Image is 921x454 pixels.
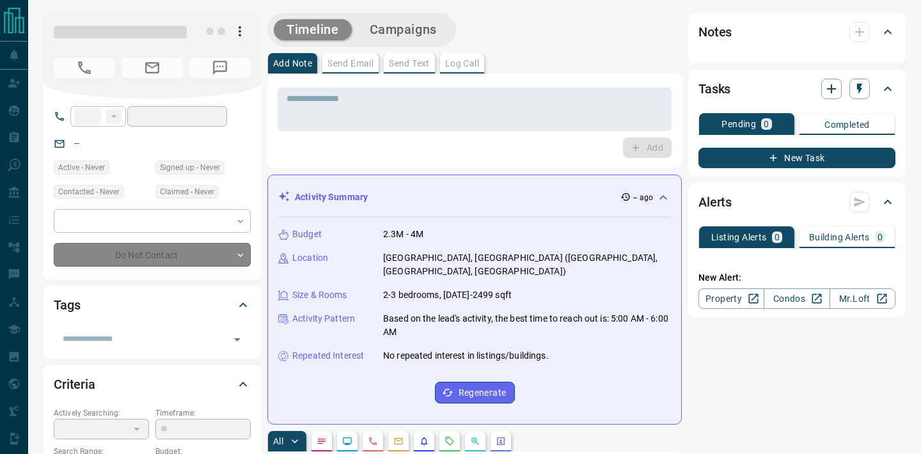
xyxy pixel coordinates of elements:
[58,185,120,198] span: Contacted - Never
[54,58,115,78] span: No Number
[711,233,767,242] p: Listing Alerts
[419,436,429,446] svg: Listing Alerts
[764,120,769,129] p: 0
[698,148,895,168] button: New Task
[383,288,512,302] p: 2-3 bedrooms, [DATE]-2499 sqft
[824,120,870,129] p: Completed
[189,58,251,78] span: No Number
[292,312,355,325] p: Activity Pattern
[383,228,423,241] p: 2.3M - 4M
[274,19,352,40] button: Timeline
[830,288,895,309] a: Mr.Loft
[74,138,79,148] a: --
[295,191,368,204] p: Activity Summary
[764,288,830,309] a: Condos
[160,161,220,174] span: Signed up - Never
[633,192,653,203] p: -- ago
[54,374,95,395] h2: Criteria
[292,251,328,265] p: Location
[698,271,895,285] p: New Alert:
[292,288,347,302] p: Size & Rooms
[698,187,895,217] div: Alerts
[383,251,671,278] p: [GEOGRAPHIC_DATA], [GEOGRAPHIC_DATA] ([GEOGRAPHIC_DATA], [GEOGRAPHIC_DATA], [GEOGRAPHIC_DATA])
[292,349,364,363] p: Repeated Interest
[54,407,149,419] p: Actively Searching:
[54,295,80,315] h2: Tags
[357,19,450,40] button: Campaigns
[54,290,251,320] div: Tags
[278,185,671,209] div: Activity Summary-- ago
[445,436,455,446] svg: Requests
[698,192,732,212] h2: Alerts
[721,120,756,129] p: Pending
[698,74,895,104] div: Tasks
[383,349,549,363] p: No repeated interest in listings/buildings.
[698,17,895,47] div: Notes
[160,185,214,198] span: Claimed - Never
[383,312,671,339] p: Based on the lead's activity, the best time to reach out is: 5:00 AM - 6:00 AM
[435,382,515,403] button: Regenerate
[342,436,352,446] svg: Lead Browsing Activity
[122,58,183,78] span: No Email
[54,369,251,400] div: Criteria
[292,228,322,241] p: Budget
[368,436,378,446] svg: Calls
[155,407,251,419] p: Timeframe:
[273,437,283,446] p: All
[228,331,246,348] button: Open
[317,436,327,446] svg: Notes
[878,233,883,242] p: 0
[809,233,870,242] p: Building Alerts
[58,161,105,174] span: Active - Never
[54,243,251,267] div: Do Not Contact
[698,288,764,309] a: Property
[470,436,480,446] svg: Opportunities
[393,436,404,446] svg: Emails
[273,59,312,68] p: Add Note
[496,436,506,446] svg: Agent Actions
[775,233,780,242] p: 0
[698,79,730,99] h2: Tasks
[698,22,732,42] h2: Notes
